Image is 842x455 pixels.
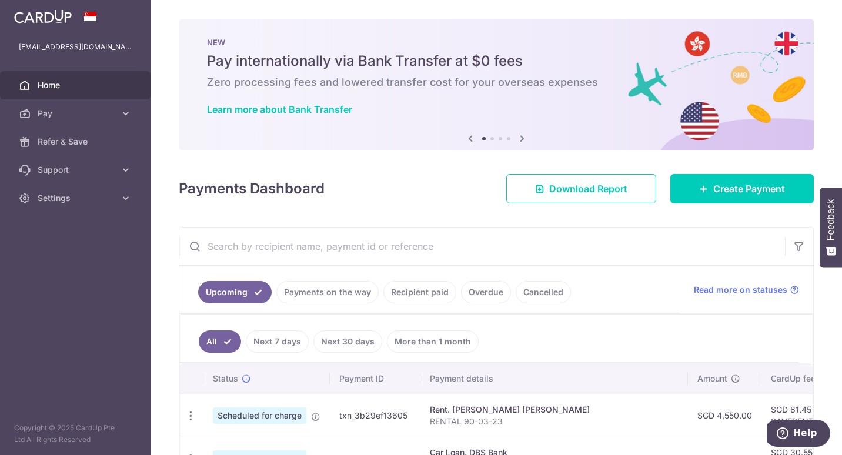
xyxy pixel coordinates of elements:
span: Download Report [549,182,627,196]
a: More than 1 month [387,330,479,353]
span: Refer & Save [38,136,115,148]
span: Settings [38,192,115,204]
p: NEW [207,38,786,47]
p: [EMAIL_ADDRESS][DOMAIN_NAME] [19,41,132,53]
span: Home [38,79,115,91]
span: Support [38,164,115,176]
a: Create Payment [670,174,814,203]
h6: Zero processing fees and lowered transfer cost for your overseas expenses [207,75,786,89]
span: Amount [697,373,727,384]
iframe: Opens a widget where you can find more information [767,420,830,449]
span: Read more on statuses [694,284,787,296]
span: Status [213,373,238,384]
div: Rent. [PERSON_NAME] [PERSON_NAME] [430,404,679,416]
span: Scheduled for charge [213,407,306,424]
h4: Payments Dashboard [179,178,325,199]
span: Feedback [826,199,836,240]
a: Overdue [461,281,511,303]
a: Download Report [506,174,656,203]
a: Payments on the way [276,281,379,303]
span: Create Payment [713,182,785,196]
img: Bank transfer banner [179,19,814,150]
th: Payment ID [330,363,420,394]
a: Read more on statuses [694,284,799,296]
a: Recipient paid [383,281,456,303]
img: CardUp [14,9,72,24]
td: SGD 81.45 SAVERENT179 [761,394,838,437]
h5: Pay internationally via Bank Transfer at $0 fees [207,52,786,71]
a: Next 30 days [313,330,382,353]
a: All [199,330,241,353]
a: Cancelled [516,281,571,303]
td: SGD 4,550.00 [688,394,761,437]
a: Next 7 days [246,330,309,353]
input: Search by recipient name, payment id or reference [179,227,785,265]
a: Learn more about Bank Transfer [207,103,352,115]
span: Pay [38,108,115,119]
button: Feedback - Show survey [820,188,842,267]
td: txn_3b29ef13605 [330,394,420,437]
a: Upcoming [198,281,272,303]
th: Payment details [420,363,688,394]
p: RENTAL 90-03-23 [430,416,679,427]
span: CardUp fee [771,373,816,384]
